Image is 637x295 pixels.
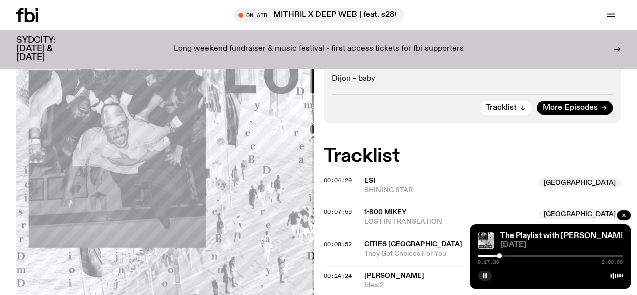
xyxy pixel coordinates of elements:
a: More Episodes [537,101,613,115]
p: Dijon - baby [332,74,613,84]
span: [GEOGRAPHIC_DATA] [539,209,621,219]
button: 00:14:24 [324,273,352,279]
span: More Episodes [543,104,598,112]
span: They Got Choices For You [364,249,621,259]
button: Tracklist [480,101,532,115]
button: 00:08:52 [324,242,352,247]
span: Cities [GEOGRAPHIC_DATA] [364,241,462,248]
span: 00:07:59 [324,208,352,216]
span: 0:17:30 [478,260,499,265]
span: 00:08:52 [324,240,352,248]
span: [DATE] [500,241,623,249]
span: Idea.2 [364,281,621,290]
button: On AirMITHRIL X DEEP WEB | feat. s280f, Litvrgy & Shapednoise [PT. 2] [233,8,404,22]
h3: SYDCITY: [DATE] & [DATE] [16,36,81,62]
span: 00:04:29 [324,176,352,184]
span: 00:14:24 [324,272,352,280]
span: Esi [364,177,375,184]
span: [PERSON_NAME] [364,272,424,279]
span: 1-800 Mikey [364,209,406,216]
h2: Tracklist [324,147,621,165]
span: [GEOGRAPHIC_DATA] [539,178,621,188]
span: Tracklist [486,104,517,112]
span: SHINING STAR [364,186,533,195]
span: LOST IN TRANSLATION [364,217,533,227]
button: 00:07:59 [324,209,352,215]
span: 2:00:00 [602,260,623,265]
p: Long weekend fundraiser & music festival - first access tickets for fbi supporters [174,45,464,54]
button: 00:04:29 [324,178,352,183]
